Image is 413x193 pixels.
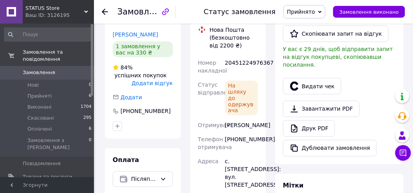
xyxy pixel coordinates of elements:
[121,94,142,100] span: Додати
[333,6,405,18] button: Замовлення виконано
[283,78,341,95] button: Видати чек
[339,9,399,15] span: Замовлення виконано
[83,115,92,122] span: 295
[117,7,170,16] span: Замовлення
[283,101,360,117] a: Завантажити PDF
[27,126,52,133] span: Оплачені
[395,145,411,161] button: Чат з покупцем
[102,8,108,16] div: Повернутися назад
[198,122,230,129] span: Отримувач
[113,157,139,164] span: Оплата
[120,107,171,115] div: [PHONE_NUMBER]
[27,115,54,122] span: Скасовані
[27,82,39,89] span: Нові
[224,133,260,155] div: [PHONE_NUMBER]
[113,42,173,57] div: 1 замовлення у вас на 330 ₴
[204,8,276,16] div: Статус замовлення
[23,173,72,180] span: Товари та послуги
[121,64,133,71] span: 84%
[132,80,173,86] span: Додати відгук
[208,26,260,49] div: Нова Пошта (безкоштовно від 2200 ₴)
[113,64,173,79] div: успішних покупок
[198,137,232,151] span: Телефон отримувача
[283,25,389,42] button: Скопіювати запит на відгук
[23,49,94,63] span: Замовлення та повідомлення
[224,155,260,192] div: с. [STREET_ADDRESS]: вул. [STREET_ADDRESS]
[131,175,157,184] span: Післяплата
[224,56,260,78] div: 20451224976367
[283,182,304,189] span: Мітки
[27,104,52,111] span: Виконані
[89,126,92,133] span: 6
[25,12,94,19] div: Ваш ID: 3126195
[23,69,55,76] span: Замовлення
[198,60,227,74] span: Номер накладної
[27,93,52,100] span: Прийняті
[198,82,238,96] span: Статус відправлення
[224,118,260,133] div: [PERSON_NAME]
[283,46,393,68] span: У вас є 29 днів, щоб відправити запит на відгук покупцеві, скопіювавши посилання.
[25,5,84,12] span: STATUS Store
[4,27,92,42] input: Пошук
[113,31,158,38] a: [PERSON_NAME]
[225,81,258,115] div: На шляху до одержувача
[89,82,92,89] span: 0
[198,158,219,165] span: Адреса
[89,93,92,100] span: 6
[287,9,315,15] span: Прийнято
[81,104,92,111] span: 1704
[283,120,335,137] a: Друк PDF
[89,137,92,151] span: 0
[27,137,89,151] span: Замовлення з [PERSON_NAME]
[283,140,377,157] button: Дублювати замовлення
[23,160,61,167] span: Повідомлення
